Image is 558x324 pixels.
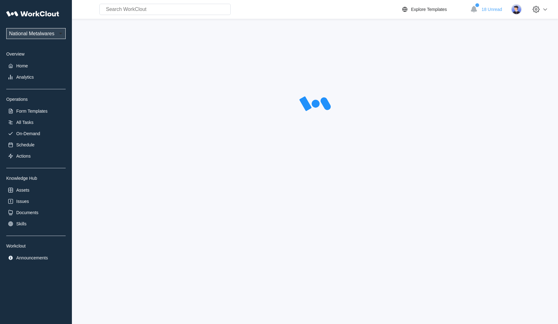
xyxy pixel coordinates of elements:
a: Form Templates [6,107,66,115]
div: Analytics [16,75,34,80]
div: Assets [16,188,29,193]
a: Explore Templates [401,6,467,13]
div: Overview [6,52,66,56]
div: Form Templates [16,109,48,114]
a: Schedule [6,140,66,149]
a: Assets [6,186,66,194]
a: Issues [6,197,66,206]
div: Schedule [16,142,34,147]
div: Skills [16,221,27,226]
div: Actions [16,154,31,159]
a: On-Demand [6,129,66,138]
a: Analytics [6,73,66,81]
a: Skills [6,219,66,228]
div: All Tasks [16,120,33,125]
div: Documents [16,210,38,215]
input: Search WorkClout [99,4,231,15]
div: Explore Templates [411,7,447,12]
div: Home [16,63,28,68]
div: Announcements [16,255,48,260]
a: Home [6,61,66,70]
a: All Tasks [6,118,66,127]
div: Issues [16,199,29,204]
img: user-5.png [511,4,522,15]
a: Announcements [6,253,66,262]
a: Documents [6,208,66,217]
div: Knowledge Hub [6,176,66,181]
div: Operations [6,97,66,102]
span: 18 Unread [482,7,502,12]
a: Actions [6,152,66,160]
div: Workclout [6,243,66,248]
div: On-Demand [16,131,40,136]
